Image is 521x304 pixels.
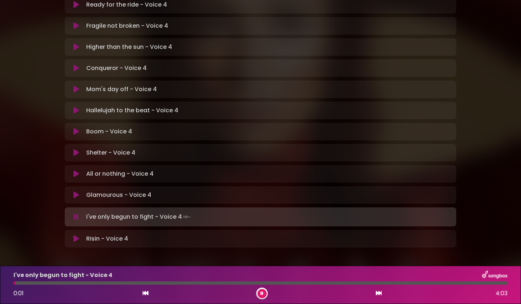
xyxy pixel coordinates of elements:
[86,22,168,30] p: Fragile not broken - Voice 4
[86,234,128,243] p: Risin - Voice 4
[86,64,147,73] p: Conqueror - Voice 4
[86,148,135,157] p: Shelter - Voice 4
[86,43,172,51] p: Higher than the sun - Voice 4
[482,270,508,280] img: songbox-logo-white.png
[182,212,192,222] img: waveform4.gif
[86,191,151,199] p: Glamourous - Voice 4
[86,169,154,178] p: All or nothing - Voice 4
[86,106,178,115] p: Hallelujah to the beat - Voice 4
[86,0,167,9] p: Ready for the ride - Voice 4
[86,127,132,136] p: Boom - Voice 4
[86,85,157,94] p: Mom's day off - Voice 4
[13,271,112,280] p: I've only begun to fight - Voice 4
[86,212,192,222] p: I've only begun to fight - Voice 4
